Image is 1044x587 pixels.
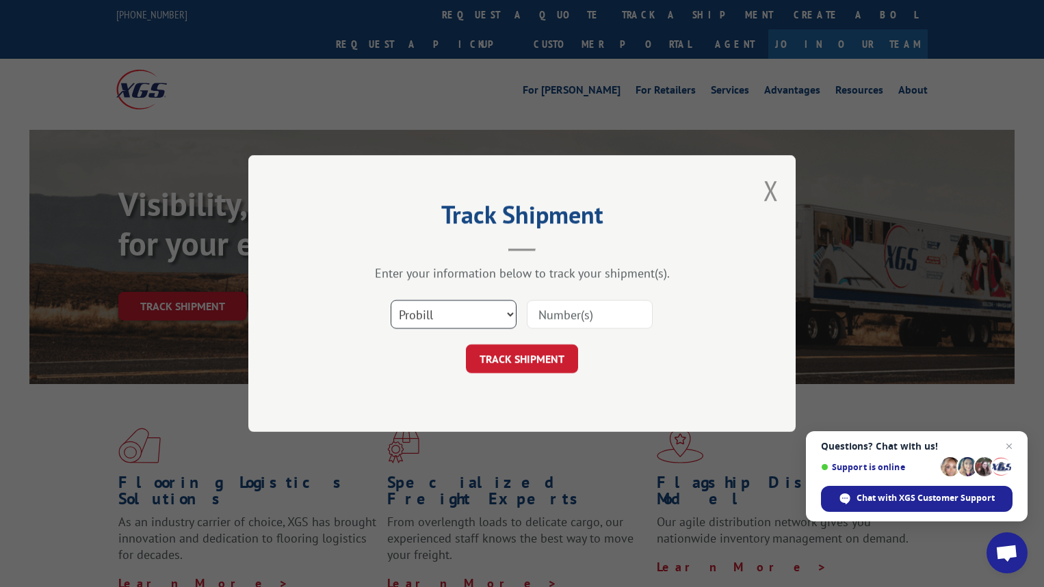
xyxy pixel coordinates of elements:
[857,492,995,504] span: Chat with XGS Customer Support
[821,441,1013,452] span: Questions? Chat with us!
[1001,438,1017,454] span: Close chat
[821,462,936,472] span: Support is online
[317,265,727,281] div: Enter your information below to track your shipment(s).
[764,172,779,208] button: Close modal
[527,300,653,329] input: Number(s)
[466,344,578,373] button: TRACK SHIPMENT
[317,205,727,231] h2: Track Shipment
[987,532,1028,573] div: Open chat
[821,486,1013,512] div: Chat with XGS Customer Support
